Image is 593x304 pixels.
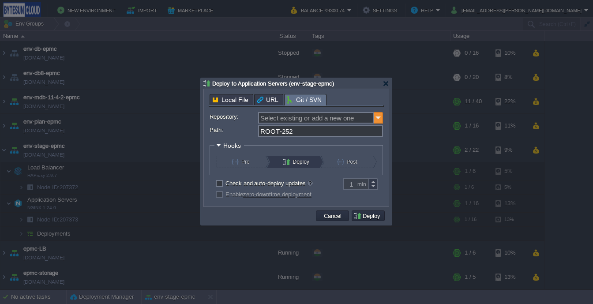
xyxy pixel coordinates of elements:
button: Post [337,156,367,168]
span: Git / SVN [287,94,322,105]
button: Deploy [353,212,383,220]
span: Local File [213,94,248,105]
button: Pre [232,156,262,168]
span: URL [257,94,278,105]
button: Cancel [321,212,344,220]
label: Check and auto-deploy updates [225,180,313,187]
a: zero-downtime deployment [243,191,312,198]
label: Enable [225,191,312,198]
label: Path: [210,125,257,135]
div: min [357,179,368,189]
button: Deploy [283,156,313,168]
span: Hooks [223,142,243,149]
span: Deploy to Application Servers (env-stage-epmc) [212,80,334,87]
label: Repository: [210,112,257,121]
